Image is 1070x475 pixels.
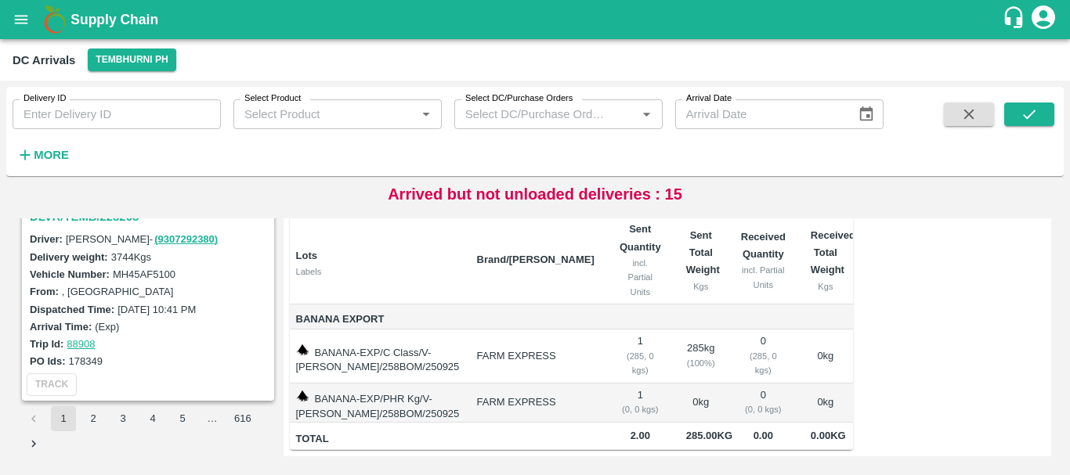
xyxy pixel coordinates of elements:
a: 88908 [67,338,95,350]
div: incl. Partial Units [620,256,661,299]
td: 0 kg [798,383,853,423]
div: DC Arrivals [13,50,75,70]
img: weight [296,344,309,356]
td: BANANA-EXP/C Class/V-[PERSON_NAME]/258BOM/250925 [290,329,465,383]
b: Lots [296,250,317,261]
div: incl. Partial Units [741,263,786,292]
b: Supply Chain [70,12,158,27]
strong: More [34,149,69,161]
span: Total [296,430,465,448]
input: Enter Delivery ID [13,99,221,129]
button: Choose date [851,99,881,129]
a: (9307292380) [154,233,218,245]
label: Driver: [30,233,63,245]
div: customer-support [1002,5,1029,34]
td: 1 [607,383,674,423]
p: Arrived but not unloaded deliveries : 15 [388,182,682,206]
nav: pagination navigation [19,406,277,456]
label: Delivery ID [23,92,66,105]
span: 285.00 Kg [686,430,732,441]
input: Select Product [238,104,411,124]
div: ( 100 %) [686,356,716,370]
span: 0.00 [741,427,786,445]
button: Go to page 2 [81,406,106,431]
label: Arrival Date [686,92,732,105]
button: Go to page 3 [110,406,136,431]
td: FARM EXPRESS [465,329,607,383]
div: Labels [296,264,465,279]
td: 0 kg [798,329,853,383]
span: 0.00 Kg [811,430,846,441]
label: Select DC/Purchase Orders [465,92,573,105]
td: 1 [607,329,674,383]
b: Brand/[PERSON_NAME] [477,254,595,265]
img: logo [39,4,70,35]
label: MH45AF5100 [113,268,175,280]
div: Kgs [811,279,840,293]
label: PO Ids: [30,355,66,367]
button: Go to next page [21,431,46,456]
button: Go to page 4 [140,406,165,431]
label: Select Product [244,92,301,105]
label: From: [30,286,59,297]
div: ( 0, 0 kgs) [741,402,786,416]
span: Banana Export [296,311,465,329]
td: 285 kg [674,329,728,383]
td: 0 [728,383,798,423]
label: 3744 Kgs [111,251,151,263]
div: ( 285, 0 kgs) [741,349,786,378]
button: page 1 [51,406,76,431]
input: Arrival Date [675,99,846,129]
label: [DATE] 10:41 PM [117,304,196,315]
td: 0 [728,329,798,383]
div: account of current user [1029,3,1057,36]
button: open drawer [3,2,39,38]
div: ( 285, 0 kgs) [620,349,661,378]
label: Vehicle Number: [30,268,110,280]
button: More [13,142,73,168]
span: 2.00 [620,427,661,445]
label: , [GEOGRAPHIC_DATA] [62,286,174,297]
label: (Exp) [95,321,119,333]
img: weight [296,390,309,402]
label: Delivery weight: [30,251,108,263]
label: Arrival Time: [30,321,92,333]
div: … [200,412,225,426]
span: [PERSON_NAME] - [66,233,219,245]
button: Open [416,104,436,124]
button: Go to page 616 [230,406,256,431]
label: 178349 [69,355,103,367]
input: Select DC/Purchase Orders [459,104,612,124]
td: FARM EXPRESS [465,383,607,423]
label: Trip Id: [30,338,63,350]
b: Sent Total Weight [686,229,720,276]
b: Received Quantity [741,231,786,260]
td: 0 kg [674,383,728,423]
b: Sent Quantity [620,223,661,252]
button: Go to page 5 [170,406,195,431]
b: Received Total Weight [811,229,855,276]
div: Kgs [686,279,716,293]
a: Supply Chain [70,9,1002,31]
label: Dispatched Time: [30,304,114,315]
div: ( 0, 0 kgs) [620,402,661,416]
button: Select DC [88,49,175,71]
button: Open [636,104,656,124]
td: BANANA-EXP/PHR Kg/V-[PERSON_NAME]/258BOM/250925 [290,383,465,423]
